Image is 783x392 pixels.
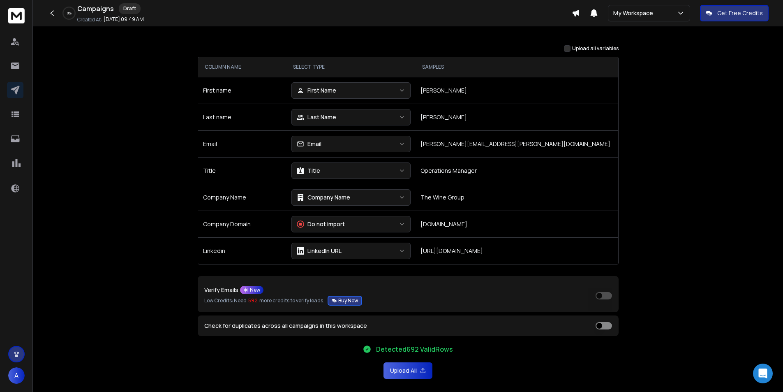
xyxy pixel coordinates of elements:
[8,367,25,384] button: A
[204,323,367,329] label: Check for duplicates across all campaigns in this workspace
[297,193,350,202] div: Company Name
[700,5,769,21] button: Get Free Credits
[416,77,618,104] td: [PERSON_NAME]
[204,296,362,306] p: Low Credits: Need more credits to verify leads.
[416,237,618,264] td: [URL][DOMAIN_NAME]
[240,286,263,294] div: New
[416,130,618,157] td: [PERSON_NAME][EMAIL_ADDRESS][PERSON_NAME][DOMAIN_NAME]
[416,184,618,211] td: The Wine Group
[613,9,656,17] p: My Workspace
[198,211,286,237] td: Company Domain
[297,247,342,255] div: LinkedIn URL
[204,287,238,293] p: Verify Emails
[717,9,763,17] p: Get Free Credits
[297,113,336,121] div: Last Name
[104,16,144,23] p: [DATE] 09:49 AM
[416,157,618,184] td: Operations Manager
[416,211,618,237] td: [DOMAIN_NAME]
[77,16,102,23] p: Created At:
[416,57,618,77] th: SAMPLES
[297,86,336,95] div: First Name
[248,297,258,304] span: 592
[297,167,320,175] div: Title
[416,104,618,130] td: [PERSON_NAME]
[198,157,286,184] td: Title
[286,57,416,77] th: SELECT TYPE
[376,344,453,354] p: Detected 692 Valid Rows
[297,140,321,148] div: Email
[297,220,345,228] div: Do not import
[198,184,286,211] td: Company Name
[198,237,286,264] td: Linkedin
[119,3,141,14] div: Draft
[77,4,114,14] h1: Campaigns
[753,364,773,383] div: Open Intercom Messenger
[67,11,72,16] p: 0 %
[383,362,432,379] button: Upload All
[328,296,362,306] button: Verify EmailsNewLow Credits: Need 592 more credits to verify leads.
[198,130,286,157] td: Email
[198,77,286,104] td: First name
[198,57,286,77] th: COLUMN NAME
[572,45,619,52] label: Upload all variables
[198,104,286,130] td: Last name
